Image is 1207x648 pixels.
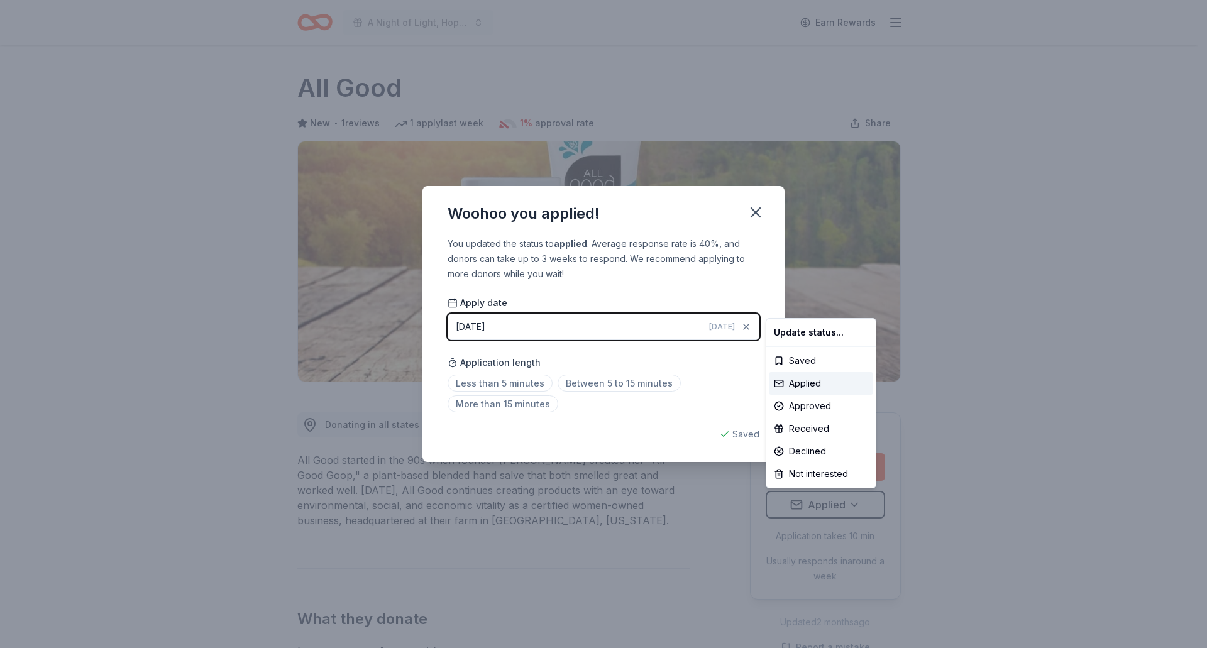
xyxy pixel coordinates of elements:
div: Received [769,417,873,440]
div: Update status... [769,321,873,344]
div: Approved [769,395,873,417]
div: Applied [769,372,873,395]
div: Not interested [769,463,873,485]
div: Saved [769,349,873,372]
span: A Night of Light, Hope, and Legacy Gala 2026 [368,15,468,30]
div: Declined [769,440,873,463]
